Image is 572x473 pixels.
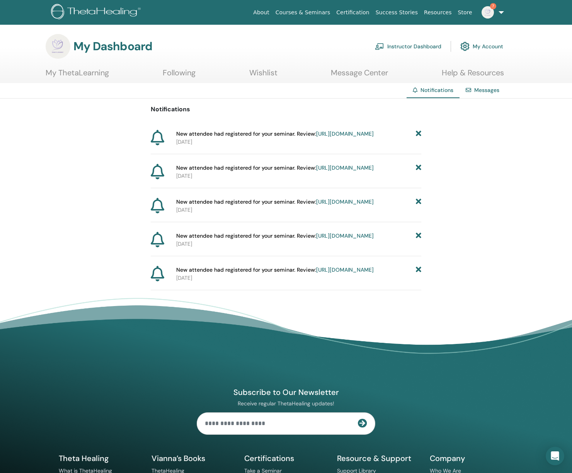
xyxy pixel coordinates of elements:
[51,4,143,21] img: logo.png
[163,68,196,83] a: Following
[176,130,374,138] span: New attendee had registered for your seminar. Review:
[375,43,384,50] img: chalkboard-teacher.svg
[249,68,277,83] a: Wishlist
[316,130,374,137] a: [URL][DOMAIN_NAME]
[46,34,70,59] img: default.jpg
[73,39,152,53] h3: My Dashboard
[151,105,421,114] p: Notifications
[421,5,455,20] a: Resources
[460,38,503,55] a: My Account
[176,198,374,206] span: New attendee had registered for your seminar. Review:
[490,3,496,9] span: 7
[474,87,499,94] a: Messages
[176,164,374,172] span: New attendee had registered for your seminar. Review:
[455,5,475,20] a: Store
[197,387,375,397] h4: Subscribe to Our Newsletter
[197,400,375,407] p: Receive regular ThetaHealing updates!
[176,266,374,274] span: New attendee had registered for your seminar. Review:
[375,38,441,55] a: Instructor Dashboard
[333,5,372,20] a: Certification
[373,5,421,20] a: Success Stories
[176,274,421,282] p: [DATE]
[152,453,235,463] h5: Vianna’s Books
[430,453,513,463] h5: Company
[244,453,328,463] h5: Certifications
[420,87,453,94] span: Notifications
[176,240,421,248] p: [DATE]
[176,206,421,214] p: [DATE]
[460,40,470,53] img: cog.svg
[331,68,388,83] a: Message Center
[250,5,272,20] a: About
[442,68,504,83] a: Help & Resources
[316,266,374,273] a: [URL][DOMAIN_NAME]
[176,138,421,146] p: [DATE]
[316,198,374,205] a: [URL][DOMAIN_NAME]
[316,164,374,171] a: [URL][DOMAIN_NAME]
[176,172,421,180] p: [DATE]
[176,232,374,240] span: New attendee had registered for your seminar. Review:
[337,453,420,463] h5: Resource & Support
[316,232,374,239] a: [URL][DOMAIN_NAME]
[272,5,334,20] a: Courses & Seminars
[59,453,142,463] h5: Theta Healing
[546,447,564,465] div: Open Intercom Messenger
[46,68,109,83] a: My ThetaLearning
[482,6,494,19] img: default.jpg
